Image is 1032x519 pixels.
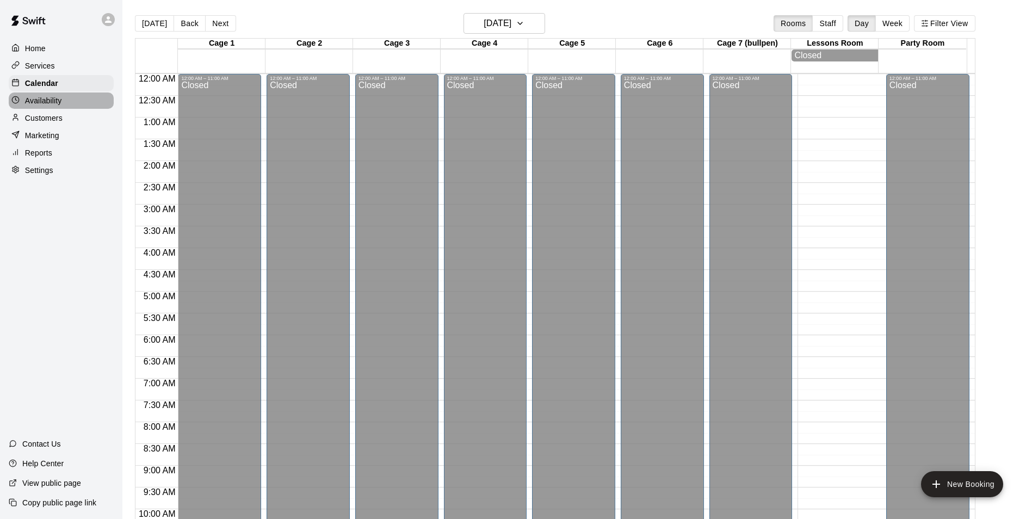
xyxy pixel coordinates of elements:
span: 5:00 AM [141,292,178,301]
a: Marketing [9,127,114,144]
button: Back [174,15,206,32]
p: Reports [25,147,52,158]
div: 12:00 AM – 11:00 AM [359,76,435,81]
span: 6:30 AM [141,357,178,366]
a: Availability [9,92,114,109]
a: Services [9,58,114,74]
div: 12:00 AM – 11:00 AM [447,76,524,81]
button: add [921,471,1003,497]
p: Availability [25,95,62,106]
div: Closed [794,51,875,60]
button: Filter View [914,15,975,32]
div: 12:00 AM – 11:00 AM [535,76,612,81]
span: 12:30 AM [136,96,178,105]
div: Cage 3 [353,39,441,49]
button: Staff [812,15,843,32]
button: Day [848,15,876,32]
p: Help Center [22,458,64,469]
span: 2:30 AM [141,183,178,192]
span: 1:00 AM [141,118,178,127]
div: 12:00 AM – 11:00 AM [713,76,789,81]
div: 12:00 AM – 11:00 AM [624,76,701,81]
p: Services [25,60,55,71]
p: Marketing [25,130,59,141]
a: Reports [9,145,114,161]
h6: [DATE] [484,16,511,31]
a: Customers [9,110,114,126]
span: 1:30 AM [141,139,178,149]
span: 7:30 AM [141,400,178,410]
span: 3:00 AM [141,205,178,214]
span: 5:30 AM [141,313,178,323]
span: 12:00 AM [136,74,178,83]
a: Home [9,40,114,57]
p: Customers [25,113,63,123]
span: 7:00 AM [141,379,178,388]
button: Week [875,15,910,32]
span: 10:00 AM [136,509,178,518]
span: 4:00 AM [141,248,178,257]
span: 8:30 AM [141,444,178,453]
div: 12:00 AM – 11:00 AM [181,76,258,81]
p: Calendar [25,78,58,89]
span: 2:00 AM [141,161,178,170]
div: Cage 4 [441,39,528,49]
button: [DATE] [464,13,545,34]
span: 6:00 AM [141,335,178,344]
div: Cage 1 [178,39,265,49]
p: Contact Us [22,438,61,449]
div: 12:00 AM – 11:00 AM [889,76,966,81]
div: Cage 7 (bullpen) [703,39,791,49]
span: 8:00 AM [141,422,178,431]
span: 9:30 AM [141,487,178,497]
div: Party Room [879,39,966,49]
p: Settings [25,165,53,176]
div: 12:00 AM – 11:00 AM [270,76,347,81]
span: 4:30 AM [141,270,178,279]
div: Lessons Room [791,39,879,49]
div: Cage 6 [616,39,703,49]
p: Home [25,43,46,54]
p: Copy public page link [22,497,96,508]
a: Calendar [9,75,114,91]
button: Next [205,15,236,32]
button: Rooms [774,15,813,32]
span: 9:00 AM [141,466,178,475]
span: 3:30 AM [141,226,178,236]
div: Cage 2 [265,39,353,49]
div: Cage 5 [528,39,616,49]
button: [DATE] [135,15,174,32]
p: View public page [22,478,81,489]
a: Settings [9,162,114,178]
